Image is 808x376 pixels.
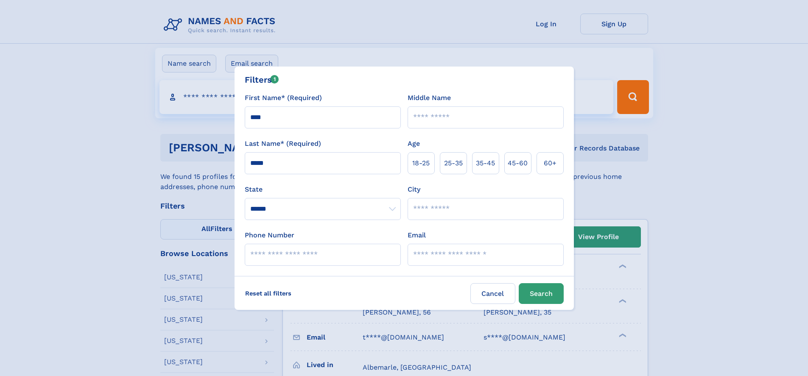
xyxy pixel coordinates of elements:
[408,139,420,149] label: Age
[245,93,322,103] label: First Name* (Required)
[476,158,495,168] span: 35‑45
[508,158,528,168] span: 45‑60
[544,158,556,168] span: 60+
[412,158,430,168] span: 18‑25
[444,158,463,168] span: 25‑35
[245,230,294,240] label: Phone Number
[519,283,564,304] button: Search
[470,283,515,304] label: Cancel
[240,283,297,304] label: Reset all filters
[408,230,426,240] label: Email
[408,93,451,103] label: Middle Name
[245,139,321,149] label: Last Name* (Required)
[408,184,420,195] label: City
[245,73,279,86] div: Filters
[245,184,401,195] label: State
